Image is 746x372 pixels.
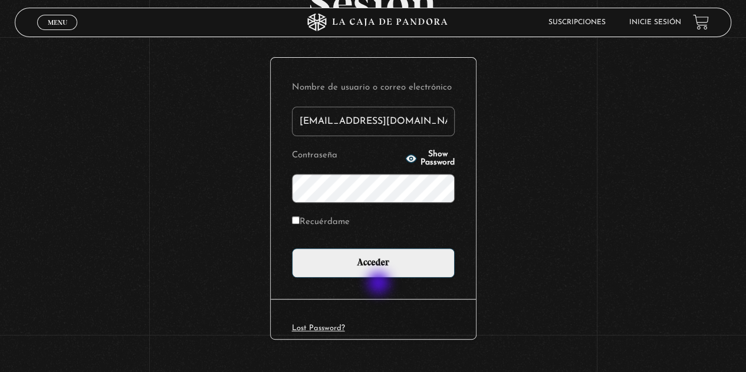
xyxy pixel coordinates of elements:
[292,248,455,278] input: Acceder
[292,324,345,332] a: Lost Password?
[405,150,455,167] button: Show Password
[548,19,606,26] a: Suscripciones
[420,150,455,167] span: Show Password
[292,216,300,224] input: Recuérdame
[292,213,350,232] label: Recuérdame
[629,19,681,26] a: Inicie sesión
[48,19,67,26] span: Menu
[693,14,709,30] a: View your shopping cart
[292,79,455,97] label: Nombre de usuario o correo electrónico
[44,28,71,37] span: Cerrar
[292,147,402,165] label: Contraseña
